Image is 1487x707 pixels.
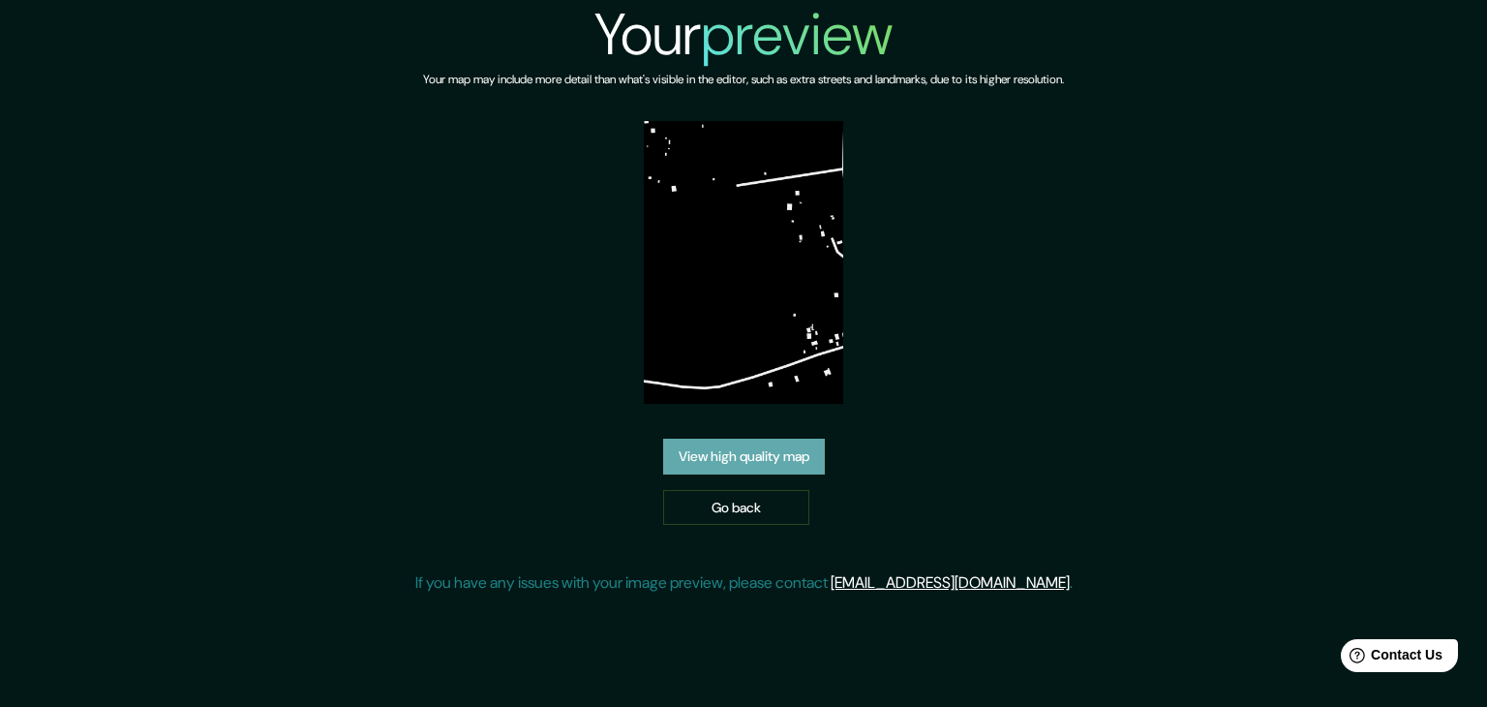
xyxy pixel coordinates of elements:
a: Go back [663,490,809,526]
img: created-map-preview [644,121,844,404]
a: View high quality map [663,439,825,475]
a: [EMAIL_ADDRESS][DOMAIN_NAME] [831,572,1070,593]
p: If you have any issues with your image preview, please contact . [415,571,1073,595]
h6: Your map may include more detail than what's visible in the editor, such as extra streets and lan... [423,70,1064,90]
iframe: Help widget launcher [1315,631,1466,686]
